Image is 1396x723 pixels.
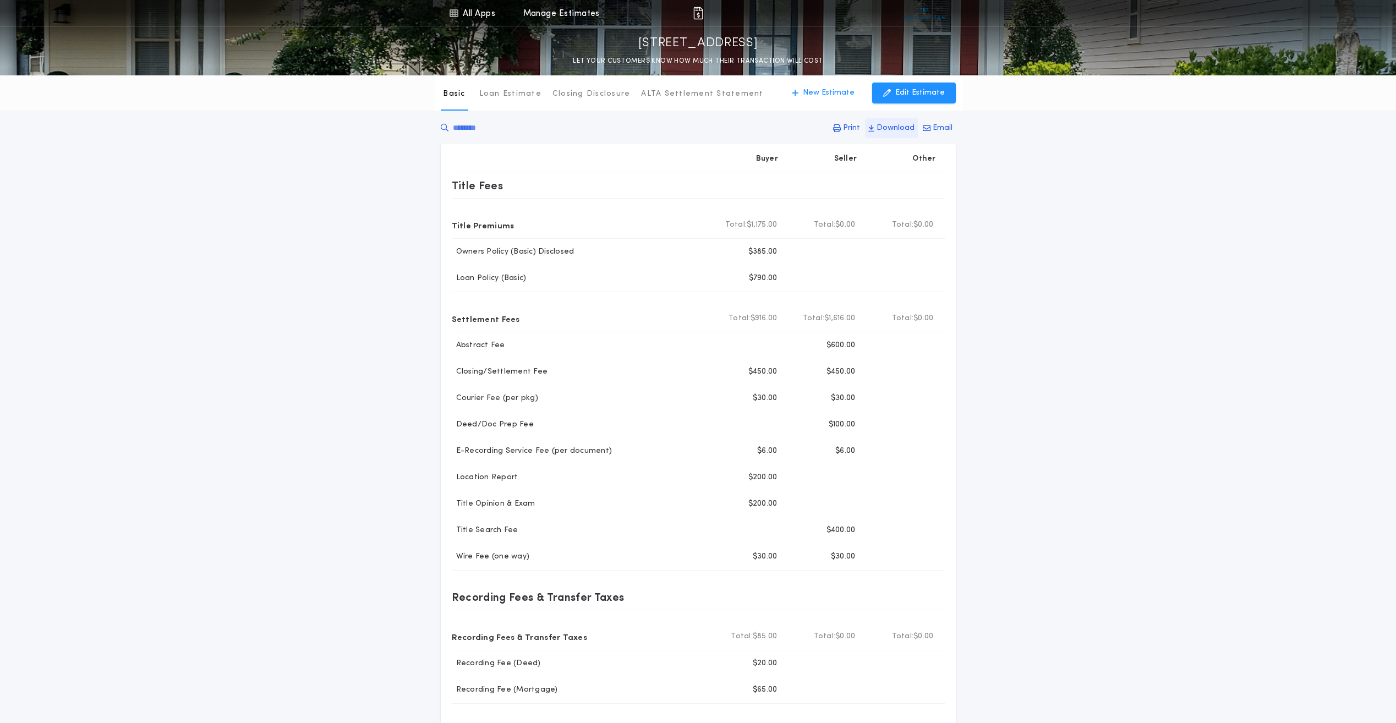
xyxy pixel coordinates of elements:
b: Total: [814,631,836,642]
p: New Estimate [803,87,855,98]
p: $30.00 [753,551,778,562]
b: Total: [729,313,751,324]
p: Title Search Fee [452,525,518,536]
span: $1,175.00 [747,220,777,231]
p: Abstract Fee [452,340,505,351]
p: $450.00 [748,366,778,377]
p: Closing Disclosure [552,89,631,100]
p: Edit Estimate [895,87,945,98]
p: Title Opinion & Exam [452,499,535,510]
p: Wire Fee (one way) [452,551,530,562]
p: Seller [834,154,857,165]
img: img [692,7,705,20]
p: $450.00 [826,366,856,377]
p: Recording Fees & Transfer Taxes [452,628,588,645]
p: Recording Fees & Transfer Taxes [452,588,625,606]
p: Email [933,123,952,134]
p: $600.00 [826,340,856,351]
p: Location Report [452,472,518,483]
b: Total: [725,220,747,231]
p: Title Fees [452,177,503,194]
b: Total: [892,220,914,231]
p: E-Recording Service Fee (per document) [452,446,612,457]
button: Email [919,118,956,138]
span: $85.00 [753,631,778,642]
b: Total: [814,220,836,231]
button: Print [830,118,863,138]
p: Recording Fee (Deed) [452,658,541,669]
p: LET YOUR CUSTOMERS KNOW HOW MUCH THEIR TRANSACTION WILL COST [573,56,823,67]
p: $6.00 [835,446,855,457]
p: Buyer [756,154,778,165]
p: Deed/Doc Prep Fee [452,419,534,430]
p: [STREET_ADDRESS] [638,35,758,52]
p: Print [843,123,860,134]
p: Loan Policy (Basic) [452,273,527,284]
p: Settlement Fees [452,310,520,327]
p: Other [912,154,935,165]
p: Download [877,123,915,134]
b: Total: [731,631,753,642]
button: Edit Estimate [872,83,956,103]
p: $400.00 [826,525,856,536]
p: Title Premiums [452,216,514,234]
img: vs-icon [904,8,945,19]
button: New Estimate [781,83,866,103]
p: $20.00 [753,658,778,669]
p: ALTA Settlement Statement [641,89,763,100]
p: $790.00 [749,273,778,284]
p: Basic [443,89,465,100]
p: $385.00 [748,247,778,258]
p: Closing/Settlement Fee [452,366,548,377]
span: $0.00 [835,631,855,642]
p: $200.00 [748,499,778,510]
p: Recording Fee (Mortgage) [452,684,558,695]
span: $1,616.00 [824,313,855,324]
span: $0.00 [913,220,933,231]
span: $916.00 [751,313,778,324]
p: Loan Estimate [479,89,541,100]
p: $65.00 [753,684,778,695]
span: $0.00 [913,631,933,642]
p: Owners Policy (Basic) Disclosed [452,247,574,258]
p: $100.00 [829,419,856,430]
p: Courier Fee (per pkg) [452,393,538,404]
b: Total: [892,631,914,642]
span: $0.00 [835,220,855,231]
p: $200.00 [748,472,778,483]
b: Total: [803,313,825,324]
p: $6.00 [757,446,777,457]
button: Download [865,118,918,138]
p: $30.00 [753,393,778,404]
span: $0.00 [913,313,933,324]
b: Total: [892,313,914,324]
p: $30.00 [831,393,856,404]
p: $30.00 [831,551,856,562]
